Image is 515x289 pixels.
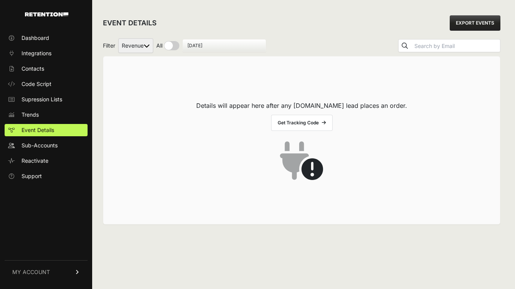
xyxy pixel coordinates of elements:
[118,38,153,53] select: Filter
[22,157,48,165] span: Reactivate
[103,18,157,28] h2: EVENT DETAILS
[103,42,115,50] span: Filter
[5,78,88,90] a: Code Script
[22,34,49,42] span: Dashboard
[5,139,88,152] a: Sub-Accounts
[450,15,500,31] a: EXPORT EVENTS
[5,47,88,59] a: Integrations
[12,268,50,276] span: MY ACCOUNT
[22,142,58,149] span: Sub-Accounts
[5,124,88,136] a: Event Details
[22,111,39,119] span: Trends
[22,172,42,180] span: Support
[271,115,333,131] a: Get Tracking Code
[5,32,88,44] a: Dashboard
[22,96,62,103] span: Supression Lists
[5,170,88,182] a: Support
[22,65,44,73] span: Contacts
[25,12,68,17] img: Retention.com
[5,63,88,75] a: Contacts
[413,41,500,51] input: Search by Email
[5,109,88,121] a: Trends
[5,260,88,284] a: MY ACCOUNT
[22,126,54,134] span: Event Details
[22,50,51,57] span: Integrations
[196,101,407,110] p: Details will appear here after any [DOMAIN_NAME] lead places an order.
[5,155,88,167] a: Reactivate
[5,93,88,106] a: Supression Lists
[22,80,51,88] span: Code Script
